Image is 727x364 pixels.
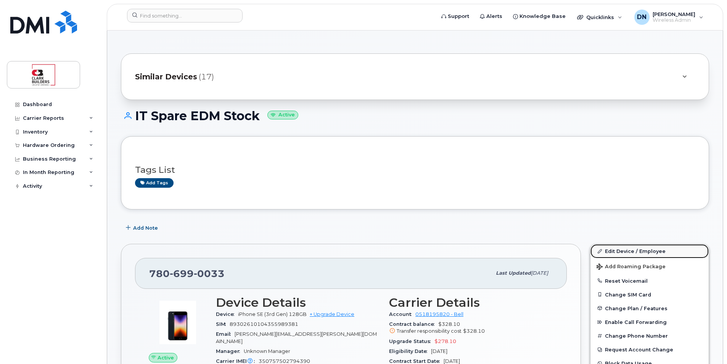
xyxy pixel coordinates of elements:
span: Eligibility Date [389,348,431,354]
iframe: Messenger Launcher [694,331,721,358]
span: 0033 [194,268,225,279]
button: Change Plan / Features [590,301,709,315]
span: Carrier IMEI [216,358,259,364]
img: image20231002-3703462-1angbar.jpeg [155,300,201,345]
a: + Upgrade Device [310,311,354,317]
span: Change Plan / Features [605,305,667,311]
span: Unknown Manager [244,348,290,354]
span: $328.10 [389,321,553,335]
span: (17) [199,71,214,82]
span: Transfer responsibility cost [397,328,462,334]
h1: IT Spare EDM Stock [121,109,709,122]
a: Edit Device / Employee [590,244,709,258]
span: Contract Start Date [389,358,444,364]
span: $278.10 [434,338,456,344]
span: 350757502794390 [259,358,310,364]
span: Device [216,311,238,317]
span: SIM [216,321,230,327]
span: [DATE] [444,358,460,364]
h3: Carrier Details [389,296,553,309]
button: Change SIM Card [590,288,709,301]
span: Last updated [496,270,531,276]
h3: Device Details [216,296,380,309]
span: Similar Devices [135,71,197,82]
a: Add tags [135,178,174,188]
span: Email [216,331,235,337]
span: Add Roaming Package [597,264,666,271]
span: Active [158,354,174,361]
span: $328.10 [463,328,485,334]
button: Add Note [121,221,164,235]
span: 89302610104355989381 [230,321,298,327]
span: Account [389,311,415,317]
span: [DATE] [431,348,447,354]
span: Add Note [133,224,158,232]
span: [DATE] [531,270,548,276]
button: Add Roaming Package [590,258,709,274]
button: Request Account Change [590,343,709,356]
h3: Tags List [135,165,695,175]
span: Upgrade Status [389,338,434,344]
span: 780 [149,268,225,279]
a: 0518195820 - Bell [415,311,463,317]
span: Enable Call Forwarding [605,319,667,325]
span: 699 [170,268,194,279]
span: Contract balance [389,321,438,327]
span: Manager [216,348,244,354]
span: iPhone SE (3rd Gen) 128GB [238,311,307,317]
button: Change Phone Number [590,329,709,343]
button: Reset Voicemail [590,274,709,288]
span: [PERSON_NAME][EMAIL_ADDRESS][PERSON_NAME][DOMAIN_NAME] [216,331,377,344]
button: Enable Call Forwarding [590,315,709,329]
small: Active [267,111,298,119]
